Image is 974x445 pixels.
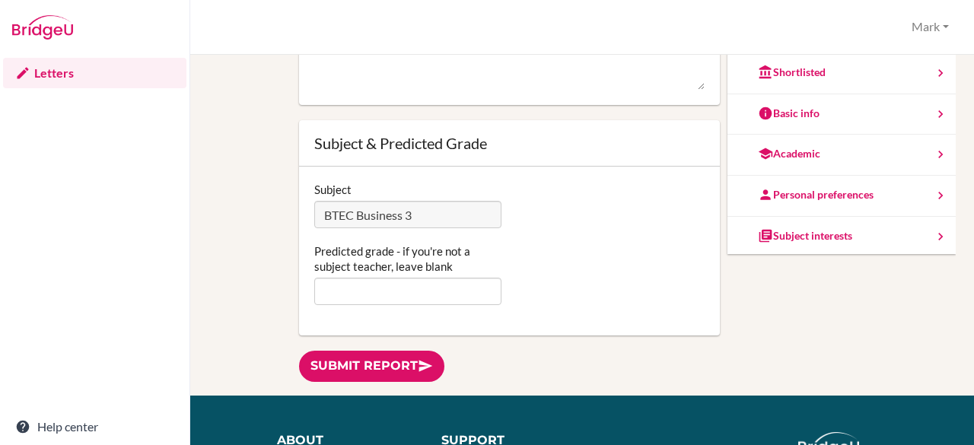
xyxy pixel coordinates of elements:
a: Shortlisted [727,53,956,94]
div: Shortlisted [758,65,826,80]
div: Personal preferences [758,187,874,202]
div: Academic [758,146,820,161]
a: Basic info [727,94,956,135]
a: Personal preferences [727,176,956,217]
a: Letters [3,58,186,88]
a: Academic [727,135,956,176]
div: Subject interests [758,228,852,243]
div: Subject & Predicted Grade [314,135,705,151]
label: Subject [314,182,352,197]
a: Submit report [299,351,444,382]
button: Mark [905,13,956,41]
div: Basic info [758,106,820,121]
a: Help center [3,412,186,442]
label: Predicted grade - if you're not a subject teacher, leave blank [314,243,502,274]
img: Bridge-U [12,15,73,40]
a: Subject interests [727,217,956,258]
